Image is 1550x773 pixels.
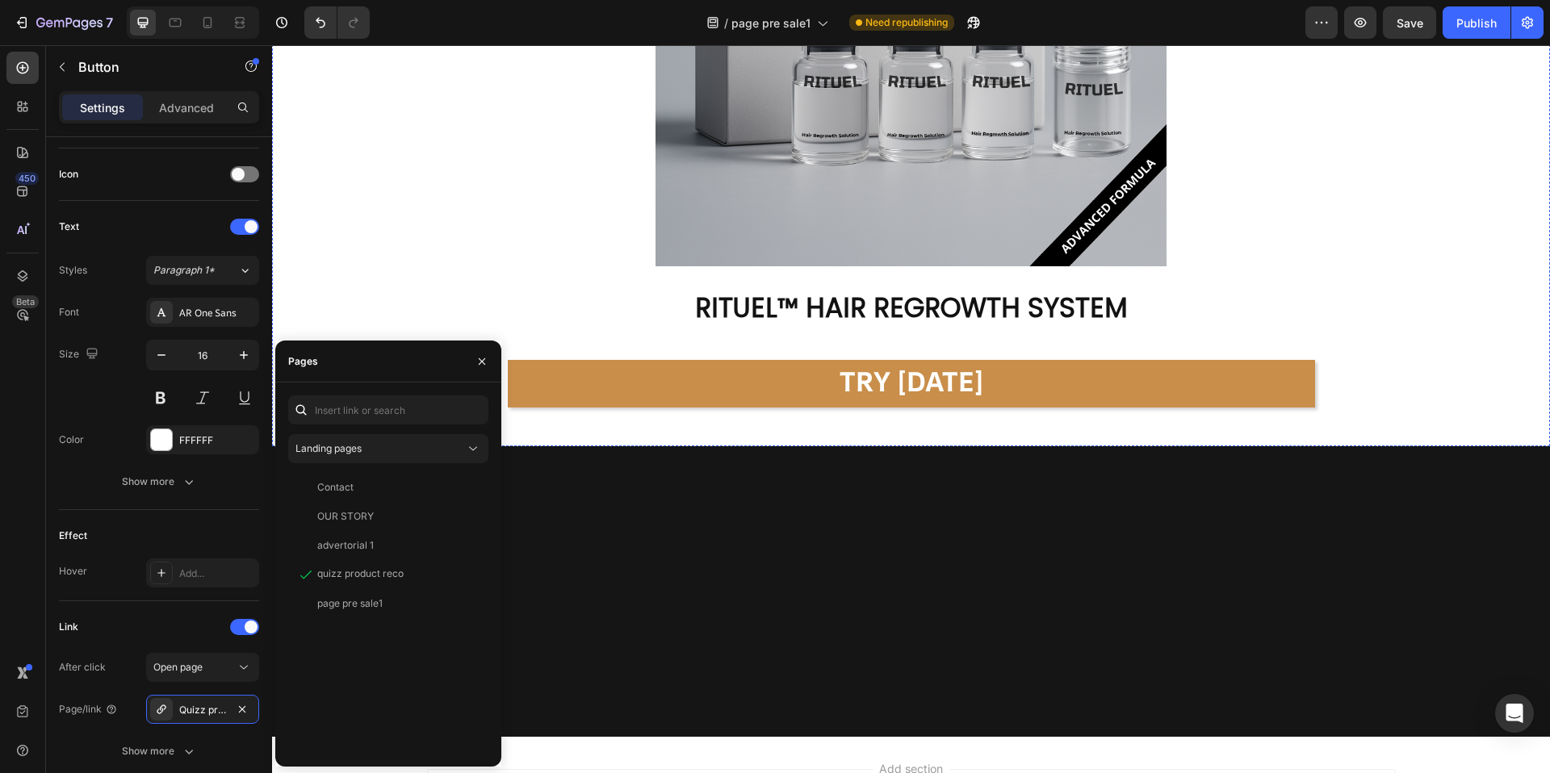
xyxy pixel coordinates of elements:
div: 450 [15,172,39,185]
span: Add section [601,715,677,732]
span: Open page [153,661,203,673]
div: FFFFFF [179,433,255,448]
div: Quizz product reco [179,703,226,717]
div: Open Intercom Messenger [1495,694,1534,733]
div: Hover [59,564,87,579]
button: Landing pages [288,434,488,463]
button: 7 [6,6,120,39]
div: Page/link [59,702,118,717]
div: quizz product reco [317,566,404,581]
div: Publish [1456,15,1497,31]
button: Publish [1443,6,1510,39]
div: advertorial 1 [317,538,374,553]
div: Contact [317,480,354,495]
p: Button [78,57,216,77]
div: Color [59,432,84,447]
div: page pre sale1 [317,596,383,611]
button: Show more [59,467,259,496]
p: Settings [80,99,125,116]
span: Landing pages [295,442,362,454]
div: Show more [122,743,197,759]
div: Size [59,344,102,366]
div: Effect [59,529,87,543]
iframe: Design area [272,45,1550,773]
div: Link [59,620,78,634]
div: After click [59,660,106,675]
div: Undo/Redo [304,6,370,39]
div: OUR STORY [317,509,374,524]
div: Icon [59,167,78,182]
strong: TRY [DATE] [568,317,711,354]
div: Add... [179,566,255,581]
button: Open page [146,653,259,682]
span: / [724,15,728,31]
div: Text [59,219,79,234]
div: Beta [12,295,39,308]
button: Show more [59,737,259,766]
button: <p><span style="font-size:34px;"><strong>TRY TODAY</strong></span></p> [236,315,1043,363]
p: Advanced [159,99,214,116]
div: Show more [122,474,197,490]
span: page pre sale1 [731,15,811,31]
span: Need republishing [865,15,948,30]
button: Paragraph 1* [146,256,259,285]
div: AR One Sans [179,306,255,320]
button: Save [1383,6,1436,39]
p: 7 [106,13,113,32]
span: Save [1397,16,1423,30]
div: Styles [59,263,87,278]
div: Pages [288,354,318,369]
input: Insert link or search [288,395,488,424]
div: Font [59,305,79,320]
strong: RITUEL™ HAIR REGROWTH SYSTEM [423,244,856,282]
span: Paragraph 1* [153,263,215,278]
